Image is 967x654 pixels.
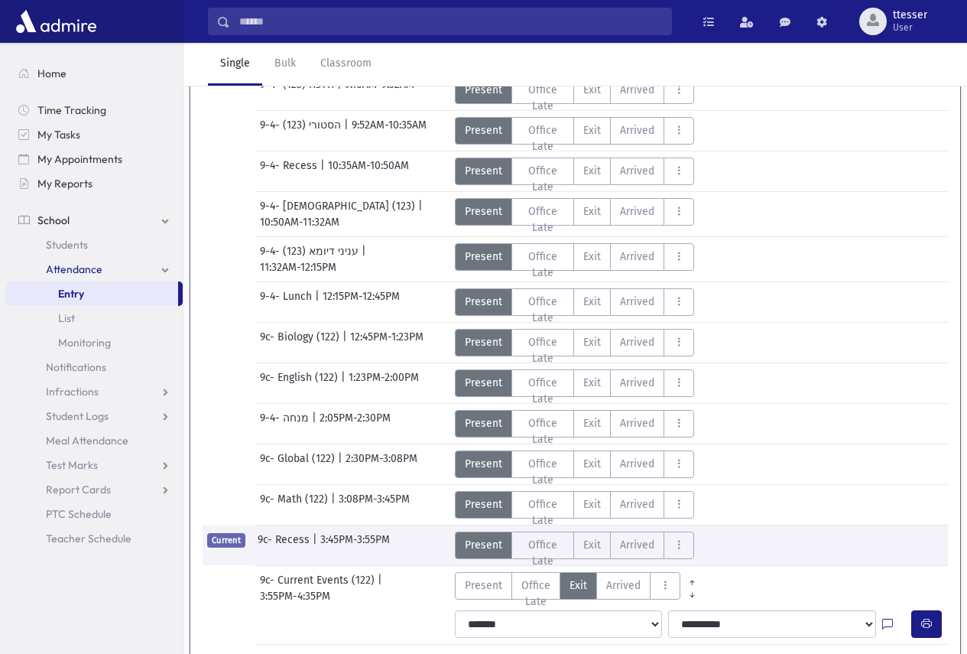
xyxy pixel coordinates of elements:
span: Arrived [620,375,654,391]
span: Student Logs [46,409,109,423]
a: Students [6,233,183,257]
span: 9-4- [DEMOGRAPHIC_DATA] (123) [260,198,418,214]
span: Arrived [620,294,654,310]
span: 1:23PM-2:00PM [349,369,419,397]
div: AttTypes [455,532,695,559]
span: Arrived [620,456,654,472]
span: Present [465,203,502,220]
span: Exit [583,496,601,512]
span: Students [46,238,88,252]
span: School [37,213,70,227]
span: Present [465,163,502,179]
a: My Reports [6,171,183,196]
span: Arrived [606,578,641,594]
span: Arrived [620,415,654,431]
a: Student Logs [6,404,183,428]
div: AttTypes [455,243,695,271]
div: AttTypes [455,76,695,104]
span: Office Late [521,578,550,610]
a: Classroom [308,43,384,86]
span: Office Late [521,537,565,569]
span: 9c- English (122) [260,369,341,397]
div: AttTypes [455,198,695,226]
span: My Appointments [37,152,122,166]
span: Report Cards [46,483,111,496]
span: Exit [583,82,601,98]
span: 9c- Current Events (122) [260,572,378,588]
a: All Prior [680,572,704,584]
span: Present [465,294,502,310]
span: Infractions [46,385,99,399]
span: | [313,532,320,559]
a: Notifications [6,355,183,379]
span: Monitoring [58,336,111,350]
span: 9:52AM-10:35AM [352,117,427,145]
a: Test Marks [6,453,183,477]
span: Present [465,415,502,431]
span: Exit [583,456,601,472]
span: Exit [569,578,587,594]
span: | [312,410,320,438]
span: 10:35AM-10:50AM [328,158,409,185]
span: Present [465,334,502,350]
span: Arrived [620,334,654,350]
span: 3:08PM-3:45PM [339,491,410,519]
img: AdmirePro [12,6,100,37]
a: Attendance [6,257,183,281]
span: Present [465,537,502,553]
span: ttesser [893,9,927,21]
span: Present [465,82,502,98]
a: Meal Attendance [6,428,183,453]
a: Home [6,61,183,86]
div: AttTypes [455,451,695,478]
span: PTC Schedule [46,507,112,521]
div: AttTypes [455,329,695,356]
a: List [6,306,183,330]
span: 2:05PM-2:30PM [320,410,391,438]
span: Attendance [46,262,102,276]
span: | [418,198,426,214]
div: AttTypes [455,491,695,519]
span: 12:15PM-12:45PM [323,288,400,316]
span: Current [207,533,245,548]
span: My Reports [37,177,92,190]
span: Arrived [620,82,654,98]
span: | [342,329,350,356]
span: List [58,311,75,325]
span: Arrived [620,122,654,138]
span: Office Late [521,496,565,529]
span: | [331,491,339,519]
span: | [344,117,352,145]
a: My Tasks [6,122,183,147]
span: Exit [583,163,601,179]
span: Arrived [620,163,654,179]
span: Exit [583,334,601,350]
span: 12:45PM-1:23PM [350,329,423,356]
span: Exit [583,375,601,391]
span: Office Late [521,163,565,195]
a: Time Tracking [6,98,183,122]
span: Arrived [620,537,654,553]
span: Office Late [521,375,565,407]
a: Bulk [262,43,308,86]
span: 2:30PM-3:08PM [346,451,417,478]
span: Arrived [620,496,654,512]
span: Office Late [521,334,565,366]
a: Entry [6,281,178,306]
div: AttTypes [455,369,695,397]
span: Arrived [620,249,654,265]
span: 3:45PM-3:55PM [320,532,390,559]
span: Exit [583,415,601,431]
span: Present [465,578,502,594]
span: Home [37,67,67,80]
span: | [320,158,328,185]
span: Present [465,249,502,265]
span: 10:50AM-11:32AM [260,214,339,230]
span: Present [465,375,502,391]
a: My Appointments [6,147,183,171]
span: Present [465,496,502,512]
span: 9-4- Recess [260,158,320,185]
span: 9-4- הלכה (123) [260,76,337,104]
div: AttTypes [455,288,695,316]
span: User [893,21,927,34]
